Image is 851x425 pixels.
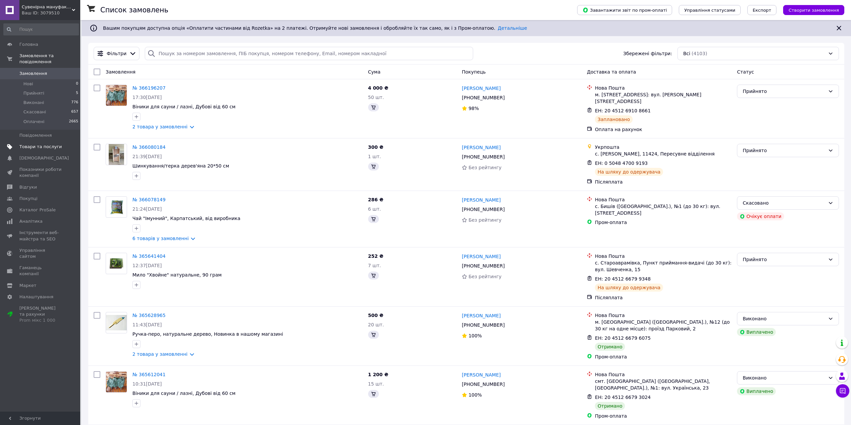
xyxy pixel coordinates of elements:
[836,384,849,398] button: Чат з покупцем
[595,126,732,133] div: Оплата на рахунок
[19,184,37,190] span: Відгуки
[582,7,667,13] span: Завантажити звіт по пром-оплаті
[132,197,166,202] a: № 366078149
[683,50,690,57] span: Всі
[23,109,46,115] span: Скасовані
[595,395,651,400] span: ЕН: 20 4512 6679 3024
[109,197,124,217] img: Фото товару
[743,88,825,95] div: Прийнято
[595,196,732,203] div: Нова Пошта
[71,100,78,106] span: 776
[623,50,672,57] span: Збережені фільтри:
[19,283,36,289] span: Маркет
[23,90,44,96] span: Прийняті
[595,413,732,419] div: Пром-оплата
[595,371,732,378] div: Нова Пошта
[132,163,229,169] span: Шинкування/терка дерев'яна 20*50 см
[76,90,78,96] span: 5
[109,144,124,165] img: Фото товару
[106,253,127,274] a: Фото товару
[71,109,78,115] span: 657
[368,253,384,259] span: 252 ₴
[106,312,127,333] a: Фото товару
[132,206,162,212] span: 21:24[DATE]
[468,165,502,170] span: Без рейтингу
[19,132,52,138] span: Повідомлення
[23,81,33,87] span: Нові
[368,263,381,268] span: 7 шт.
[743,147,825,154] div: Прийнято
[132,236,189,241] a: 6 товарів у замовленні
[460,93,506,102] div: [PHONE_NUMBER]
[132,216,240,221] span: Чай "Імунний", Карпатський, від виробника
[132,381,162,387] span: 10:31[DATE]
[132,154,162,159] span: 21:39[DATE]
[595,353,732,360] div: Пром-оплата
[595,284,663,292] div: На шляху до одержувача
[368,144,384,150] span: 300 ₴
[19,230,62,242] span: Інструменти веб-майстра та SEO
[19,317,62,323] div: Prom мікс 1 000
[19,247,62,259] span: Управління сайтом
[132,104,235,109] a: Віники для сауни / лазні, Дубові від 60 см
[132,322,162,327] span: 11:43[DATE]
[19,71,47,77] span: Замовлення
[132,85,166,91] a: № 366196207
[498,25,527,31] a: Детальніше
[595,294,732,301] div: Післяплата
[107,50,126,57] span: Фільтри
[106,85,127,106] a: Фото товару
[19,155,69,161] span: [DEMOGRAPHIC_DATA]
[368,85,389,91] span: 4 000 ₴
[595,115,633,123] div: Заплановано
[679,5,741,15] button: Управління статусами
[595,319,732,332] div: м. [GEOGRAPHIC_DATA] ([GEOGRAPHIC_DATA].), №12 (до 30 кг на одне місце): проїзд Парковий, 2
[595,108,651,113] span: ЕН: 20 4512 6910 8661
[106,315,127,331] img: Фото товару
[776,7,844,12] a: Створити замовлення
[468,274,502,279] span: Без рейтингу
[22,4,72,10] span: Cувенірна мануфактура "Wood Bark"
[132,95,162,100] span: 17:30[DATE]
[132,263,162,268] span: 12:37[DATE]
[368,322,384,327] span: 20 шт.
[76,81,78,87] span: 0
[468,333,482,338] span: 100%
[595,253,732,259] div: Нова Пошта
[132,331,283,337] span: Ручка-перо, натуральне дерево, Новинка в нашому магазині
[368,69,381,75] span: Cума
[368,95,384,100] span: 50 шт.
[106,196,127,218] a: Фото товару
[132,272,222,278] a: Мило "Хвойне" натуральне, 90 грам
[595,343,625,351] div: Отримано
[106,144,127,165] a: Фото товару
[595,402,625,410] div: Отримано
[747,5,777,15] button: Експорт
[595,168,663,176] div: На шляху до одержувача
[132,253,166,259] a: № 365641404
[106,371,127,392] img: Фото товару
[462,253,501,260] a: [PERSON_NAME]
[368,154,381,159] span: 1 шт.
[106,257,127,270] img: Фото товару
[743,374,825,382] div: Виконано
[595,91,732,105] div: м. [STREET_ADDRESS]: вул. [PERSON_NAME][STREET_ADDRESS]
[368,381,384,387] span: 15 шт.
[100,6,168,14] h1: Список замовлень
[737,387,776,395] div: Виплачено
[103,25,527,31] span: Вашим покупцям доступна опція «Оплатити частинами від Rozetka» на 2 платежі. Отримуйте нові замов...
[595,312,732,319] div: Нова Пошта
[468,392,482,398] span: 100%
[462,85,501,92] a: [PERSON_NAME]
[23,119,44,125] span: Оплачені
[595,378,732,391] div: смт. [GEOGRAPHIC_DATA] ([GEOGRAPHIC_DATA], [GEOGRAPHIC_DATA].), №1: вул. Українська, 23
[19,196,37,202] span: Покупці
[460,152,506,162] div: [PHONE_NUMBER]
[684,8,735,13] span: Управління статусами
[462,69,486,75] span: Покупець
[595,203,732,216] div: с. Бишів ([GEOGRAPHIC_DATA].), №1 (до 30 кг): вул. [STREET_ADDRESS]
[595,335,651,341] span: ЕН: 20 4512 6679 6075
[460,380,506,389] div: [PHONE_NUMBER]
[460,205,506,214] div: [PHONE_NUMBER]
[368,206,381,212] span: 6 шт.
